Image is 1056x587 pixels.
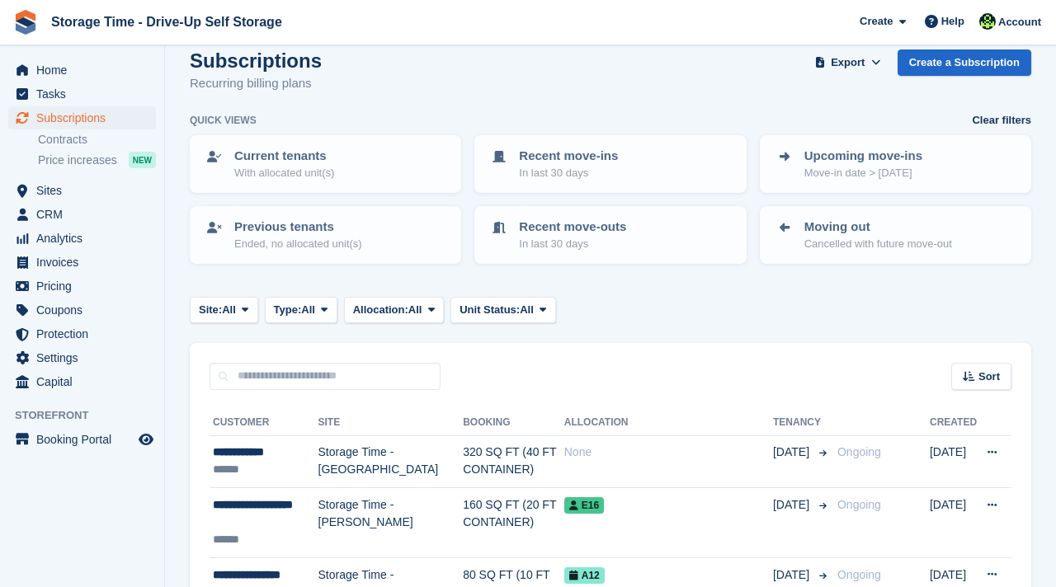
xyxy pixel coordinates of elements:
th: Customer [210,410,318,436]
span: Sort [978,369,1000,385]
a: Preview store [136,430,156,449]
td: Storage Time - [PERSON_NAME] [318,488,464,558]
a: menu [8,179,156,202]
span: Storefront [15,407,164,424]
img: Laaibah Sarwar [979,13,996,30]
a: menu [8,428,156,451]
a: Current tenants With allocated unit(s) [191,137,460,191]
a: Previous tenants Ended, no allocated unit(s) [191,208,460,262]
a: menu [8,322,156,345]
button: Site: All [190,297,258,324]
span: Ongoing [837,568,881,581]
span: Home [36,59,135,82]
a: Moving out Cancelled with future move-out [761,208,1030,262]
span: Allocation: [353,302,408,318]
a: Storage Time - Drive-Up Self Storage [45,8,289,35]
div: None [564,444,773,461]
a: Price increases NEW [38,151,156,169]
p: With allocated unit(s) [234,165,334,181]
td: 320 SQ FT (40 FT CONTAINER) [463,435,564,488]
a: Upcoming move-ins Move-in date > [DATE] [761,137,1030,191]
p: Moving out [804,218,952,237]
span: All [408,302,422,318]
span: Account [998,14,1041,31]
span: Analytics [36,227,135,250]
span: Type: [274,302,302,318]
span: Unit Status: [460,302,520,318]
th: Site [318,410,464,436]
a: Contracts [38,132,156,148]
p: In last 30 days [519,165,618,181]
span: [DATE] [773,566,813,584]
span: Protection [36,322,135,345]
span: Capital [36,370,135,393]
span: Ongoing [837,445,881,458]
span: All [222,302,236,318]
span: Tasks [36,82,135,106]
button: Unit Status: All [450,297,555,324]
p: Recent move-outs [519,218,626,237]
a: menu [8,227,156,250]
td: [DATE] [930,435,977,488]
a: Recent move-outs In last 30 days [476,208,744,262]
span: Booking Portal [36,428,135,451]
span: Coupons [36,298,135,322]
span: Pricing [36,275,135,298]
span: All [520,302,534,318]
a: menu [8,346,156,369]
p: Move-in date > [DATE] [804,165,922,181]
button: Type: All [265,297,337,324]
th: Tenancy [773,410,831,436]
span: [DATE] [773,444,813,461]
p: Cancelled with future move-out [804,236,952,252]
span: Ongoing [837,498,881,511]
button: Allocation: All [344,297,445,324]
p: In last 30 days [519,236,626,252]
a: menu [8,59,156,82]
td: Storage Time - [GEOGRAPHIC_DATA] [318,435,464,488]
span: Help [941,13,964,30]
p: Ended, no allocated unit(s) [234,236,362,252]
p: Upcoming move-ins [804,147,922,166]
p: Recent move-ins [519,147,618,166]
a: Recent move-ins In last 30 days [476,137,744,191]
a: menu [8,203,156,226]
span: Sites [36,179,135,202]
td: [DATE] [930,488,977,558]
a: Create a Subscription [898,49,1031,77]
th: Booking [463,410,564,436]
span: Subscriptions [36,106,135,129]
span: E16 [564,497,604,514]
span: Price increases [38,153,117,168]
button: Export [812,49,884,77]
a: menu [8,106,156,129]
span: [DATE] [773,496,813,514]
a: Clear filters [972,112,1031,129]
p: Previous tenants [234,218,362,237]
span: Settings [36,346,135,369]
div: NEW [129,152,156,168]
h6: Quick views [190,113,257,128]
a: menu [8,275,156,298]
h1: Subscriptions [190,49,322,72]
a: menu [8,298,156,322]
span: All [301,302,315,318]
img: stora-icon-8386f47178a22dfd0bd8f6a31ec36ba5ce8667c1dd55bd0f319d3a0aa187defe.svg [13,10,38,35]
p: Current tenants [234,147,334,166]
span: A12 [564,567,605,584]
th: Created [930,410,977,436]
p: Recurring billing plans [190,74,322,93]
span: Invoices [36,251,135,274]
span: Site: [199,302,222,318]
span: CRM [36,203,135,226]
span: Export [831,54,865,71]
th: Allocation [564,410,773,436]
span: Create [860,13,893,30]
a: menu [8,82,156,106]
td: 160 SQ FT (20 FT CONTAINER) [463,488,564,558]
a: menu [8,370,156,393]
a: menu [8,251,156,274]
